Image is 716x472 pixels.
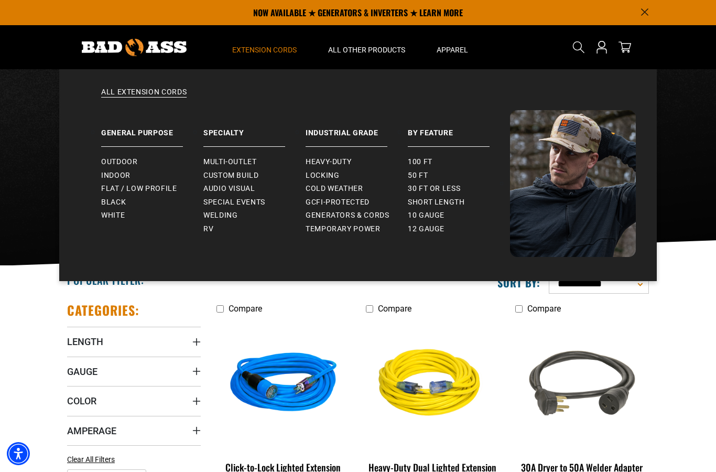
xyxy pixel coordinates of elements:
a: All Extension Cords [80,87,636,110]
div: 30A Dryer to 50A Welder Adapter [515,463,649,472]
span: Audio Visual [203,184,255,194]
span: Multi-Outlet [203,157,257,167]
span: 30 ft or less [408,184,460,194]
a: 30 ft or less [408,182,510,196]
a: Custom Build [203,169,306,183]
a: White [101,209,203,222]
span: 12 gauge [408,224,444,234]
a: Welding [203,209,306,222]
span: White [101,211,125,220]
span: Welding [203,211,237,220]
a: Generators & Cords [306,209,408,222]
span: 10 gauge [408,211,444,220]
summary: Length [67,327,201,356]
summary: Gauge [67,357,201,386]
img: blue [218,324,350,445]
summary: Apparel [421,25,484,69]
span: Short Length [408,198,465,207]
a: Audio Visual [203,182,306,196]
span: RV [203,224,213,234]
span: Locking [306,171,339,180]
a: 12 gauge [408,222,510,236]
div: Accessibility Menu [7,442,30,465]
h2: Categories: [67,302,139,318]
a: Outdoor [101,155,203,169]
span: GCFI-Protected [306,198,370,207]
a: Industrial Grade [306,110,408,147]
a: Temporary Power [306,222,408,236]
span: All Other Products [328,45,405,55]
a: Flat / Low Profile [101,182,203,196]
summary: Amperage [67,416,201,445]
a: Locking [306,169,408,183]
span: Length [67,336,103,348]
a: Specialty [203,110,306,147]
span: Custom Build [203,171,259,180]
span: 50 ft [408,171,428,180]
span: Compare [527,304,561,314]
span: Compare [378,304,411,314]
span: Color [67,395,96,407]
span: Outdoor [101,157,137,167]
span: Extension Cords [232,45,297,55]
a: Open this option [593,25,610,69]
summary: Color [67,386,201,415]
span: Temporary Power [306,224,381,234]
span: Compare [229,304,262,314]
span: Clear All Filters [67,455,115,464]
a: Short Length [408,196,510,209]
a: Clear All Filters [67,454,119,465]
span: Flat / Low Profile [101,184,177,194]
span: Heavy-Duty [306,157,351,167]
span: 100 ft [408,157,432,167]
span: Black [101,198,126,207]
a: Multi-Outlet [203,155,306,169]
span: Generators & Cords [306,211,389,220]
span: Gauge [67,366,97,378]
img: Bad Ass Extension Cords [510,110,636,257]
span: Special Events [203,198,265,207]
a: Heavy-Duty [306,155,408,169]
a: Black [101,196,203,209]
summary: Search [570,39,587,56]
a: RV [203,222,306,236]
a: Cold Weather [306,182,408,196]
img: Bad Ass Extension Cords [82,39,187,56]
span: Amperage [67,425,116,437]
summary: All Other Products [312,25,421,69]
a: Indoor [101,169,203,183]
a: 10 gauge [408,209,510,222]
img: black [516,324,648,445]
label: Sort by: [497,276,540,289]
span: Cold Weather [306,184,363,194]
a: cart [616,41,633,53]
a: Special Events [203,196,306,209]
a: General Purpose [101,110,203,147]
span: Apparel [437,45,468,55]
a: By Feature [408,110,510,147]
a: 100 ft [408,155,510,169]
a: 50 ft [408,169,510,183]
a: GCFI-Protected [306,196,408,209]
h2: Popular Filter: [67,273,144,287]
summary: Extension Cords [216,25,312,69]
span: Indoor [101,171,131,180]
img: yellow [366,324,498,445]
